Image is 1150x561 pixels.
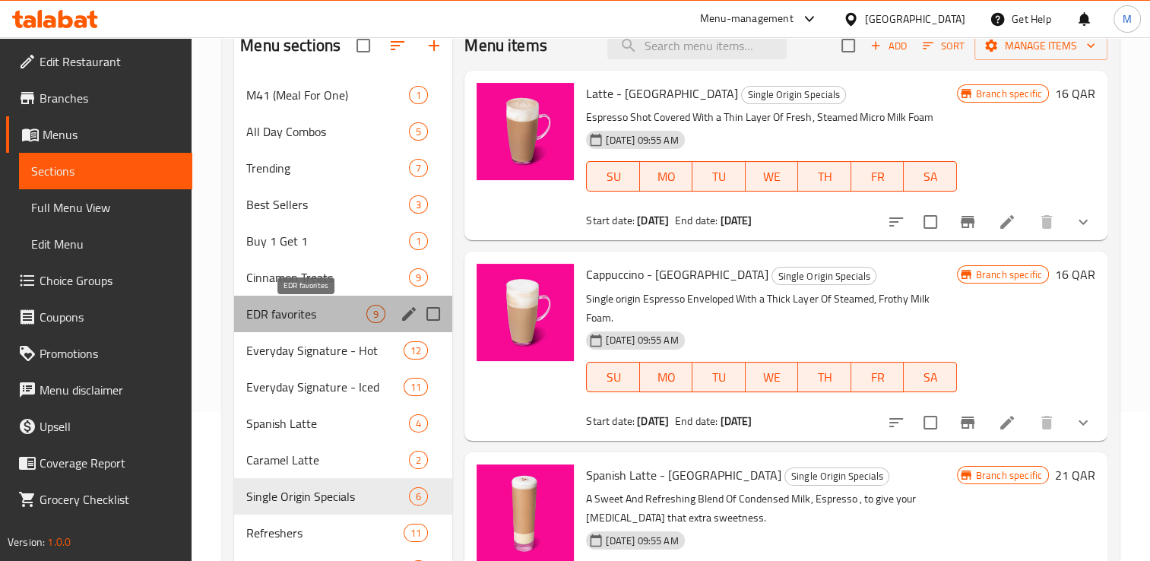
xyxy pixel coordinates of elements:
[949,404,986,441] button: Branch-specific-item
[464,34,547,57] h2: Menu items
[410,490,427,504] span: 6
[404,526,427,540] span: 11
[404,380,427,395] span: 11
[586,82,738,105] span: Latte - [GEOGRAPHIC_DATA]
[772,268,876,285] span: Single Origin Specials
[19,153,192,189] a: Sections
[692,161,746,192] button: TU
[410,198,427,212] span: 3
[416,27,452,64] button: Add section
[586,263,768,286] span: Cappuccino - [GEOGRAPHIC_DATA]
[40,89,180,107] span: Branches
[246,524,404,542] div: Refreshers
[234,113,452,150] div: All Day Combos5
[804,166,845,188] span: TH
[910,366,951,388] span: SA
[904,161,957,192] button: SA
[699,166,740,188] span: TU
[6,299,192,335] a: Coupons
[586,161,639,192] button: SU
[246,122,409,141] span: All Day Combos
[857,166,898,188] span: FR
[865,11,965,27] div: [GEOGRAPHIC_DATA]
[246,159,409,177] span: Trending
[6,335,192,372] a: Promotions
[246,268,409,287] div: Cinnamon Treats
[246,195,409,214] span: Best Sellers
[6,80,192,116] a: Branches
[409,487,428,506] div: items
[410,161,427,176] span: 7
[6,372,192,408] a: Menu disclaimer
[746,161,799,192] button: WE
[914,407,946,439] span: Select to update
[1028,204,1065,240] button: delete
[234,77,452,113] div: M41 (Meal For One)1
[640,362,693,392] button: MO
[949,204,986,240] button: Branch-specific-item
[1055,464,1095,486] h6: 21 QAR
[637,411,669,431] b: [DATE]
[974,32,1107,60] button: Manage items
[970,268,1048,282] span: Branch specific
[31,162,180,180] span: Sections
[864,34,913,58] span: Add item
[586,362,639,392] button: SU
[367,307,385,322] span: 9
[998,414,1016,432] a: Edit menu item
[586,464,781,487] span: Spanish Latte - [GEOGRAPHIC_DATA]
[410,271,427,285] span: 9
[246,86,409,104] span: M41 (Meal For One)
[904,362,957,392] button: SA
[970,87,1048,101] span: Branch specific
[234,405,452,442] div: Spanish Latte4
[246,232,409,250] span: Buy 1 Get 1
[6,445,192,481] a: Coverage Report
[1055,83,1095,104] h6: 16 QAR
[379,27,416,64] span: Sort sections
[8,532,45,552] span: Version:
[409,122,428,141] div: items
[593,366,633,388] span: SU
[234,186,452,223] div: Best Sellers3
[6,116,192,153] a: Menus
[40,454,180,472] span: Coverage Report
[913,34,974,58] span: Sort items
[832,30,864,62] span: Select section
[923,37,965,55] span: Sort
[784,467,889,486] div: Single Origin Specials
[741,86,846,104] div: Single Origin Specials
[19,189,192,226] a: Full Menu View
[868,37,909,55] span: Add
[752,366,793,388] span: WE
[1028,404,1065,441] button: delete
[246,341,404,360] div: Everyday Signature - Hot
[347,30,379,62] span: Select all sections
[1065,204,1101,240] button: show more
[47,532,71,552] span: 1.0.0
[721,411,752,431] b: [DATE]
[864,34,913,58] button: Add
[607,33,787,59] input: search
[409,451,428,469] div: items
[234,515,452,551] div: Refreshers11
[234,150,452,186] div: Trending7
[878,404,914,441] button: sort-choices
[40,271,180,290] span: Choice Groups
[234,296,452,332] div: EDR favorites9edit
[6,43,192,80] a: Edit Restaurant
[366,305,385,323] div: items
[43,125,180,144] span: Menus
[240,34,341,57] h2: Menu sections
[586,490,956,528] p: A Sweet And Refreshing Blend Of Condensed Milk, Espresso , to give your [MEDICAL_DATA] that extra...
[246,414,409,433] span: Spanish Latte
[40,381,180,399] span: Menu disclaimer
[31,235,180,253] span: Edit Menu
[640,161,693,192] button: MO
[600,133,684,147] span: [DATE] 09:55 AM
[692,362,746,392] button: TU
[477,83,574,180] img: Latte - Dominican Republic
[410,234,427,249] span: 1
